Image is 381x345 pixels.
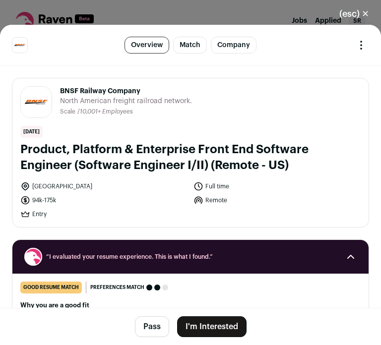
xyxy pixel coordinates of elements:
button: Close modal [327,3,381,25]
a: Match [173,37,207,54]
div: good resume match [20,282,82,293]
a: Overview [125,37,169,54]
h1: Product, Platform & Enterprise Front End Software Engineer (Software Engineer I/II) (Remote - US) [20,142,361,173]
span: [DATE] [20,126,43,138]
h2: Why you are a good fit [20,301,361,309]
img: 1632a4ba117e4889cfaebe0d11216f36385466a488b98b362ecd265b5506a60d.jpg [12,38,27,53]
span: 10,001+ Employees [80,109,133,115]
li: [GEOGRAPHIC_DATA] [20,181,188,191]
li: / [77,108,133,115]
li: Remote [193,195,361,205]
a: Company [211,37,256,54]
button: Open dropdown [353,37,369,53]
button: Pass [135,316,169,337]
span: “I evaluated your resume experience. This is what I found.” [46,253,335,261]
li: Scale [60,108,77,115]
button: I'm Interested [177,316,247,337]
span: Preferences match [90,283,144,292]
li: 94k-175k [20,195,188,205]
span: BNSF Railway Company [60,86,192,96]
img: 1632a4ba117e4889cfaebe0d11216f36385466a488b98b362ecd265b5506a60d.jpg [21,87,52,117]
span: North American freight railroad network. [60,96,192,106]
li: Full time [193,181,361,191]
li: Entry [20,209,188,219]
